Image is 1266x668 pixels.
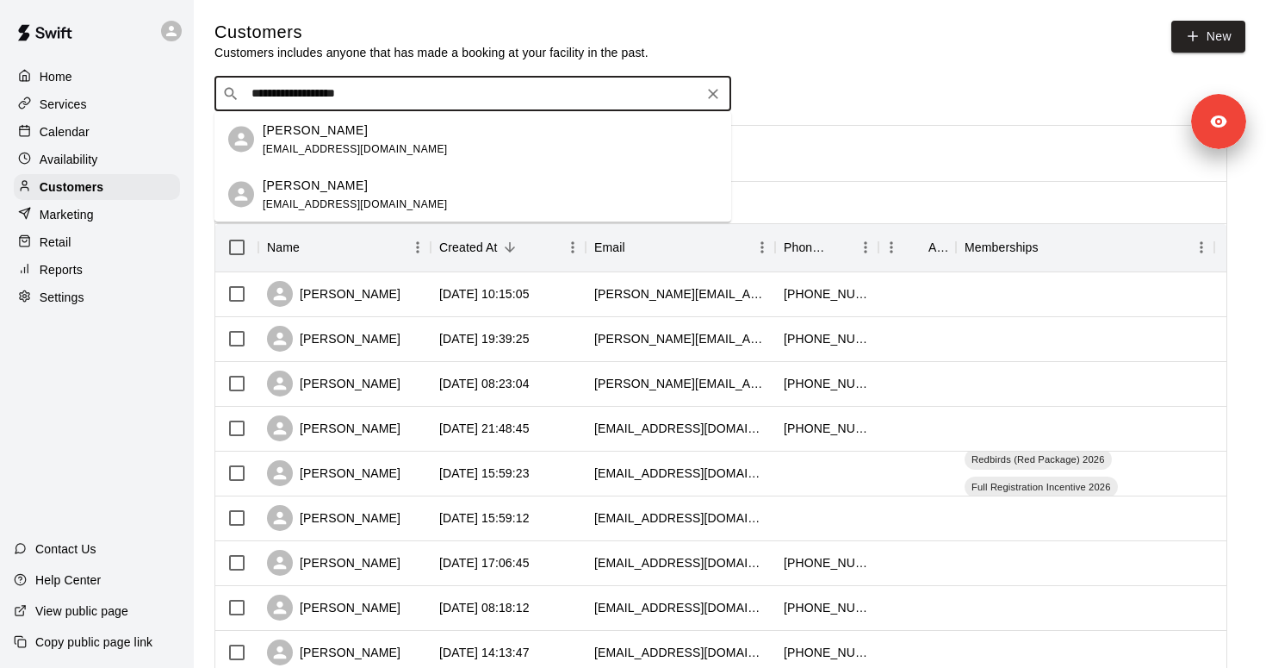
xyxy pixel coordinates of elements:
p: Retail [40,234,71,251]
div: Age [878,223,956,272]
span: Redbirds (Red Package) 2026 [965,453,1112,466]
a: Reports [14,257,180,283]
div: Molly Skiljan [228,127,254,153]
div: +15732891976 [784,554,870,571]
button: Menu [853,234,878,260]
div: Memberships [956,223,1214,272]
div: humphreybogart58@gmail.com [594,644,766,661]
p: [PERSON_NAME] [263,121,368,139]
div: +13149520101 [784,285,870,303]
p: Reports [40,261,83,278]
p: Copy public page link [35,634,152,651]
p: [PERSON_NAME] [263,176,368,194]
p: Customers [40,178,103,196]
div: [PERSON_NAME] [267,550,400,576]
div: +13144586989 [784,375,870,392]
p: Marketing [40,206,94,223]
p: Calendar [40,123,90,140]
a: Marketing [14,202,180,228]
div: +16189737500 [784,420,870,437]
span: Full Registration Incentive 2026 [965,480,1118,494]
div: +15736803627 [784,599,870,616]
div: Phone Number [784,223,828,272]
div: quirk.denise@gmail.com [594,285,766,303]
a: Calendar [14,119,180,145]
p: Settings [40,289,84,306]
p: Contact Us [35,540,96,558]
div: Created At [439,223,498,272]
div: Email [594,223,625,272]
a: Customers [14,174,180,200]
div: 2025-08-07 15:59:12 [439,509,530,527]
div: Email [586,223,775,272]
div: jpandlauren10@gmail.com [594,554,766,571]
div: 2025-08-07 15:59:23 [439,465,530,482]
div: [PERSON_NAME] [267,326,400,352]
button: Sort [1039,235,1063,259]
div: Search customers by name or email [214,77,731,111]
div: 2025-08-10 10:15:05 [439,285,530,303]
p: Help Center [35,571,101,589]
div: 2025-08-06 17:06:45 [439,554,530,571]
button: Sort [625,235,649,259]
div: 2025-08-07 21:48:45 [439,420,530,437]
div: [PERSON_NAME] [267,640,400,665]
button: Menu [560,234,586,260]
div: Redbirds (Red Package) 2026 [965,449,1112,470]
a: Services [14,91,180,117]
button: Menu [405,234,431,260]
div: +13145416906 [784,330,870,347]
a: Availability [14,147,180,172]
button: Sort [904,235,928,259]
div: jennbunk@gmail.com [594,599,766,616]
div: codytmichael@gmail.com [594,465,766,482]
button: Sort [498,235,522,259]
div: Age [928,223,947,272]
div: jah5978@hotmail.com [594,420,766,437]
button: Menu [749,234,775,260]
button: Menu [1188,234,1214,260]
button: Menu [878,234,904,260]
a: Settings [14,284,180,310]
div: Memberships [965,223,1039,272]
div: shaunna.leigh1281@gmail.com [594,330,766,347]
div: Created At [431,223,586,272]
div: 2025-08-06 08:18:12 [439,599,530,616]
div: Name [258,223,431,272]
a: Home [14,64,180,90]
a: Retail [14,229,180,255]
a: New [1171,21,1245,53]
div: [PERSON_NAME] [267,505,400,531]
div: 2025-08-09 19:39:25 [439,330,530,347]
p: Home [40,68,72,85]
button: Sort [300,235,324,259]
div: Rudy Skiljan [228,182,254,208]
p: View public page [35,602,128,620]
button: Clear [701,82,725,106]
div: 2025-08-05 14:13:47 [439,644,530,661]
p: Availability [40,151,98,168]
div: Name [267,223,300,272]
div: [PERSON_NAME] [267,460,400,486]
div: mick.mck.nley@gmail.com [594,509,766,527]
div: [PERSON_NAME] [267,595,400,621]
span: [EMAIL_ADDRESS][DOMAIN_NAME] [263,197,448,209]
div: taylor.saleem@gmail.com [594,375,766,392]
h5: Customers [214,21,649,44]
div: Phone Number [775,223,878,272]
div: Full Registration Incentive 2026 [965,477,1118,497]
p: Customers includes anyone that has made a booking at your facility in the past. [214,44,649,61]
div: [PERSON_NAME] [267,415,400,441]
div: [PERSON_NAME] [267,281,400,307]
button: Sort [828,235,853,259]
div: +13144881827 [784,644,870,661]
